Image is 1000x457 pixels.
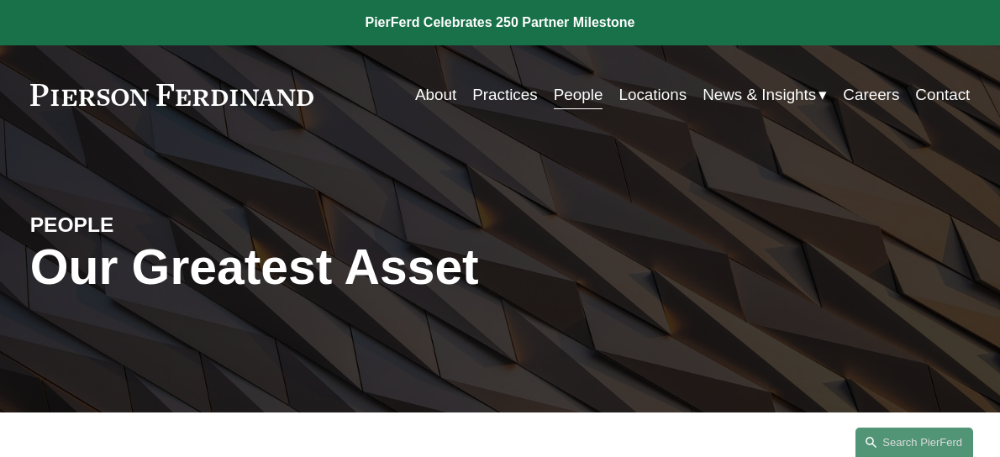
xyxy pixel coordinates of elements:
[703,79,827,111] a: folder dropdown
[915,79,970,111] a: Contact
[415,79,456,111] a: About
[30,212,266,238] h4: PEOPLE
[843,79,899,111] a: Careers
[30,239,657,295] h1: Our Greatest Asset
[472,79,538,111] a: Practices
[618,79,687,111] a: Locations
[554,79,603,111] a: People
[703,81,816,109] span: News & Insights
[855,428,973,457] a: Search this site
